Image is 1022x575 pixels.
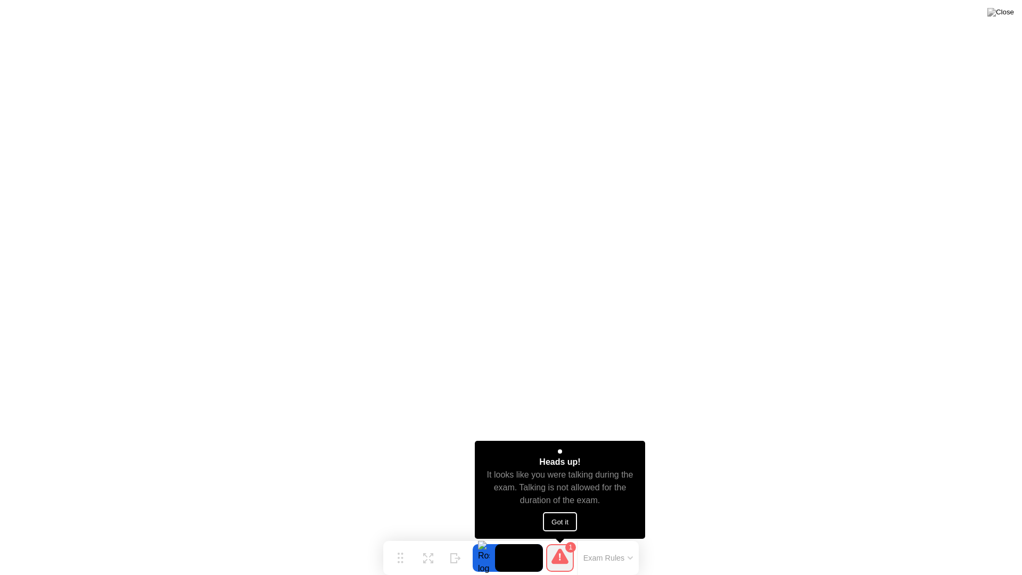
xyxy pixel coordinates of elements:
[565,542,576,553] div: 1
[539,456,580,469] div: Heads up!
[484,469,636,507] div: It looks like you were talking during the exam. Talking is not allowed for the duration of the exam.
[580,553,637,563] button: Exam Rules
[987,8,1014,17] img: Close
[543,512,577,531] button: Got it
